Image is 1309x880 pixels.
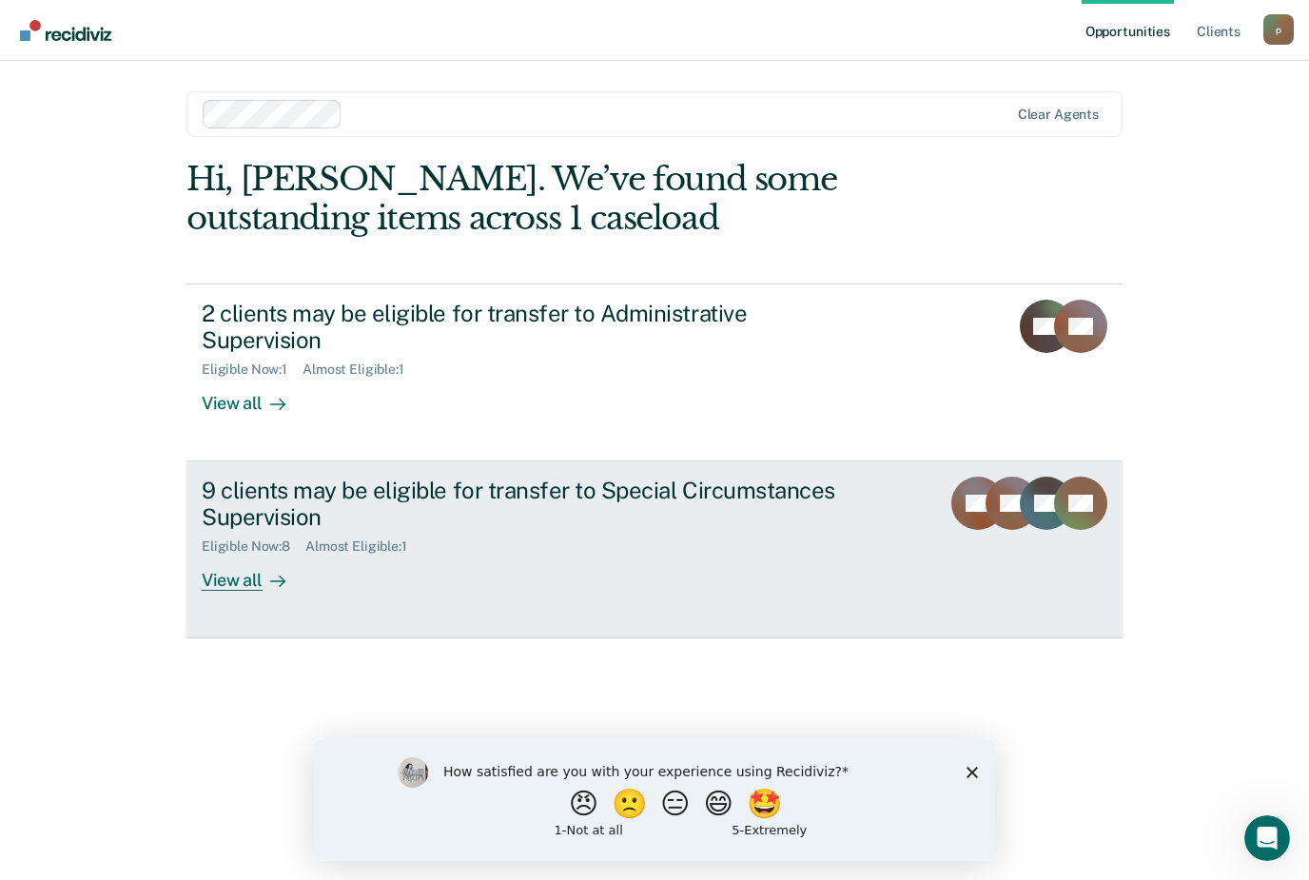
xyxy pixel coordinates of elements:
[202,477,869,532] div: 9 clients may be eligible for transfer to Special Circumstances Supervision
[186,284,1123,461] a: 2 clients may be eligible for transfer to Administrative SupervisionEligible Now:1Almost Eligible...
[202,538,305,555] div: Eligible Now : 8
[202,362,303,378] div: Eligible Now : 1
[314,738,995,861] iframe: Survey by Kim from Recidiviz
[1244,815,1290,861] iframe: Intercom live chat
[1263,14,1294,45] div: p
[186,160,935,238] div: Hi, [PERSON_NAME]. We’ve found some outstanding items across 1 caseload
[202,300,869,355] div: 2 clients may be eligible for transfer to Administrative Supervision
[305,538,422,555] div: Almost Eligible : 1
[202,378,308,415] div: View all
[202,555,308,592] div: View all
[186,461,1123,638] a: 9 clients may be eligible for transfer to Special Circumstances SupervisionEligible Now:8Almost E...
[303,362,420,378] div: Almost Eligible : 1
[1263,14,1294,45] button: Profile dropdown button
[20,20,111,41] img: Recidiviz
[1018,107,1099,123] div: Clear agents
